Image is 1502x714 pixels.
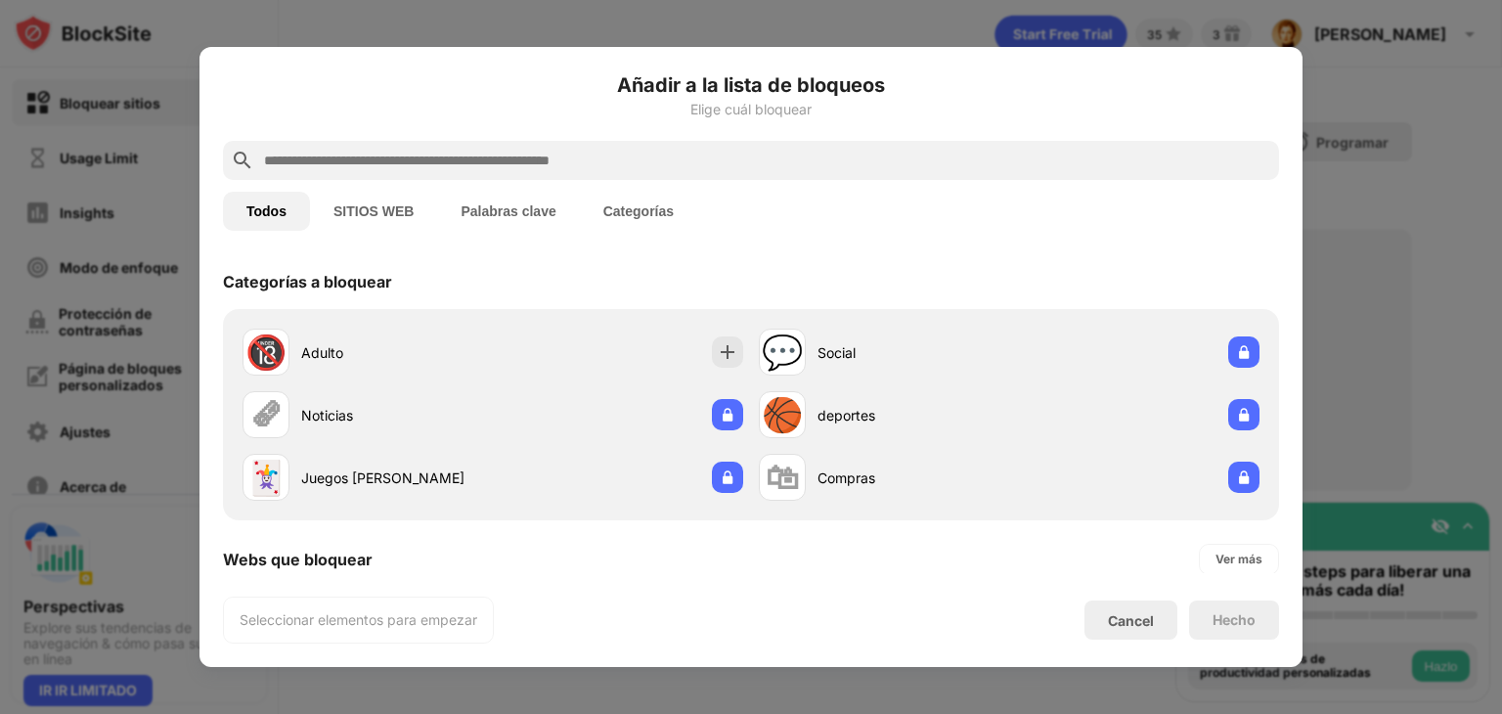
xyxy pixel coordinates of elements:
div: Elige cuál bloquear [223,102,1279,117]
div: 🏀 [762,395,803,435]
div: Hecho [1213,612,1256,628]
div: Juegos [PERSON_NAME] [301,468,493,488]
div: Adulto [301,342,493,363]
div: Seleccionar elementos para empezar [240,610,477,630]
img: search.svg [231,149,254,172]
div: Cancel [1108,612,1154,629]
div: Noticias [301,405,493,425]
div: Ver más [1215,550,1262,569]
div: deportes [817,405,1009,425]
button: Categorías [580,192,697,231]
div: 💬 [762,333,803,373]
button: Palabras clave [437,192,579,231]
button: Todos [223,192,310,231]
h6: Añadir a la lista de bloqueos [223,70,1279,100]
div: Compras [817,468,1009,488]
div: Webs que bloquear [223,550,373,569]
div: Categorías a bloquear [223,272,392,291]
div: 🗞 [249,395,283,435]
div: 🛍 [766,458,799,498]
div: 🔞 [245,333,287,373]
div: 🃏 [245,458,287,498]
button: SITIOS WEB [310,192,437,231]
div: Social [817,342,1009,363]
